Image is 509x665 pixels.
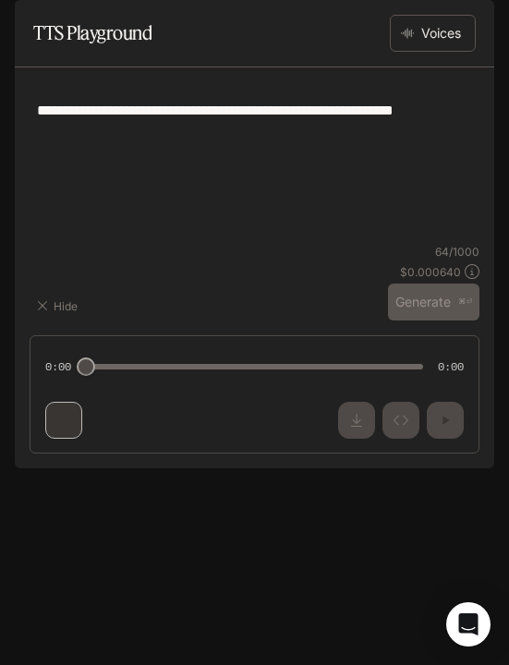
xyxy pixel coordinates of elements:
p: $ 0.000640 [400,264,461,280]
button: open drawer [14,9,47,42]
div: Open Intercom Messenger [446,602,491,647]
p: 64 / 1000 [435,244,479,260]
button: Hide [30,291,89,320]
button: Voices [390,15,476,52]
h1: TTS Playground [33,15,151,52]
